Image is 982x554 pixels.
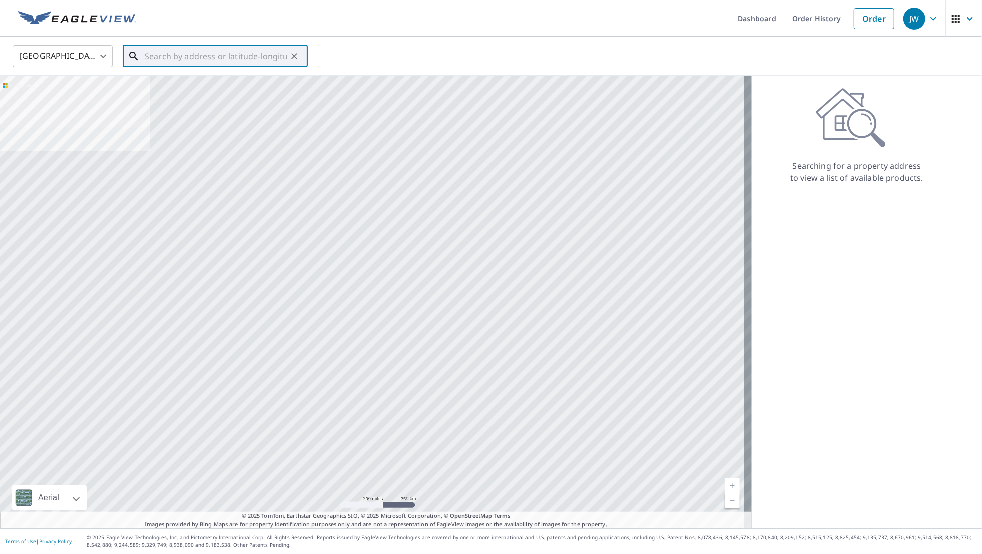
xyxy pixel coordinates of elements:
[145,42,287,70] input: Search by address or latitude-longitude
[450,512,492,519] a: OpenStreetMap
[854,8,894,29] a: Order
[725,478,740,493] a: Current Level 5, Zoom In
[494,512,511,519] a: Terms
[12,485,87,510] div: Aerial
[903,8,925,30] div: JW
[39,538,72,545] a: Privacy Policy
[725,493,740,508] a: Current Level 5, Zoom Out
[18,11,136,26] img: EV Logo
[5,538,72,544] p: |
[5,538,36,545] a: Terms of Use
[287,49,301,63] button: Clear
[35,485,62,510] div: Aerial
[87,534,977,549] p: © 2025 Eagle View Technologies, Inc. and Pictometry International Corp. All Rights Reserved. Repo...
[13,42,113,70] div: [GEOGRAPHIC_DATA]
[790,160,924,184] p: Searching for a property address to view a list of available products.
[242,512,511,520] span: © 2025 TomTom, Earthstar Geographics SIO, © 2025 Microsoft Corporation, ©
